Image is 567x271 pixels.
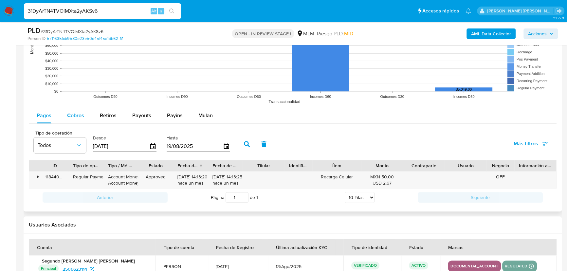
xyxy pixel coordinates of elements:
span: Acciones [528,28,547,39]
div: MLM [297,30,314,37]
button: AML Data Collector [466,28,516,39]
h2: Usuarios Asociados [29,222,557,228]
b: Person ID [27,36,46,42]
span: s [160,8,162,14]
button: Acciones [523,28,558,39]
span: # 31DyArTN4TVOiMXta2yAKSv6 [41,28,103,35]
span: Riesgo PLD: [317,30,353,37]
a: 5711635fcb9580e23e50d45f45a1db62 [47,36,123,42]
input: Buscar usuario o caso... [24,7,181,15]
p: OPEN - IN REVIEW STAGE I [232,29,294,38]
b: PLD [27,25,41,36]
a: Notificaciones [466,8,471,14]
span: MID [344,30,353,37]
button: search-icon [165,7,178,16]
span: 3.155.0 [553,15,564,21]
p: michelleangelica.rodriguez@mercadolibre.com.mx [487,8,553,14]
a: Salir [555,8,562,14]
span: Alt [151,8,156,14]
span: Accesos rápidos [422,8,459,14]
b: AML Data Collector [471,28,511,39]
